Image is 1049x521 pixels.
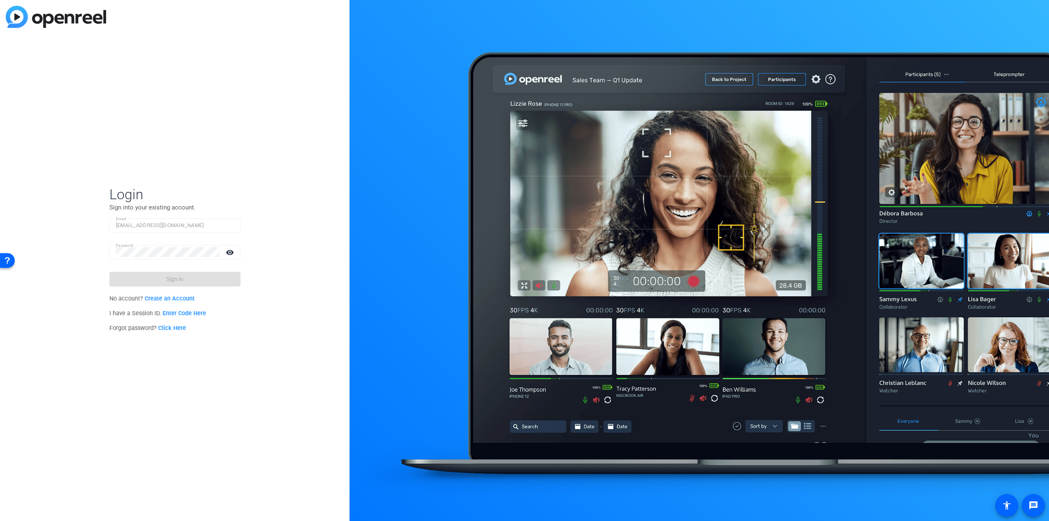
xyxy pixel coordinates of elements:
a: Create an Account [145,295,195,302]
mat-icon: message [1029,501,1038,510]
p: Sign into your existing account. [109,203,241,212]
img: blue-gradient.svg [6,6,106,28]
span: Forgot password? [109,325,186,332]
mat-label: Password [116,243,134,248]
span: Login [109,186,241,203]
mat-icon: visibility [221,246,241,258]
span: I have a Session ID. [109,310,207,317]
input: Enter Email Address [116,221,234,230]
span: No account? [109,295,195,302]
mat-label: Email [116,216,126,221]
mat-icon: accessibility [1002,501,1012,510]
a: Click Here [158,325,186,332]
a: Enter Code Here [163,310,206,317]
